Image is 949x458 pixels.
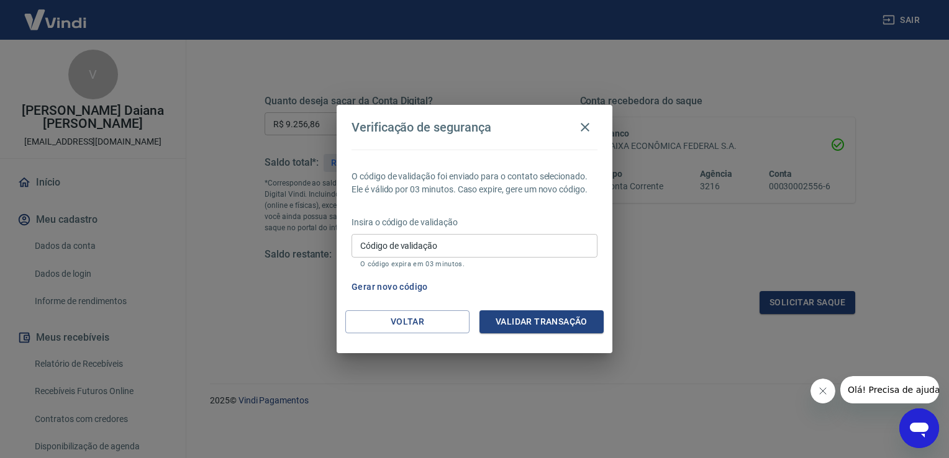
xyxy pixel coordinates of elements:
[352,216,597,229] p: Insira o código de validação
[345,310,470,333] button: Voltar
[7,9,104,19] span: Olá! Precisa de ajuda?
[347,276,433,299] button: Gerar novo código
[811,379,835,403] iframe: Fechar mensagem
[352,120,491,135] h4: Verificação de segurança
[360,260,589,268] p: O código expira em 03 minutos.
[840,376,939,403] iframe: Mensagem da empresa
[899,408,939,448] iframe: Botão para abrir a janela de mensagens
[479,310,604,333] button: Validar transação
[352,170,597,196] p: O código de validação foi enviado para o contato selecionado. Ele é válido por 03 minutos. Caso e...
